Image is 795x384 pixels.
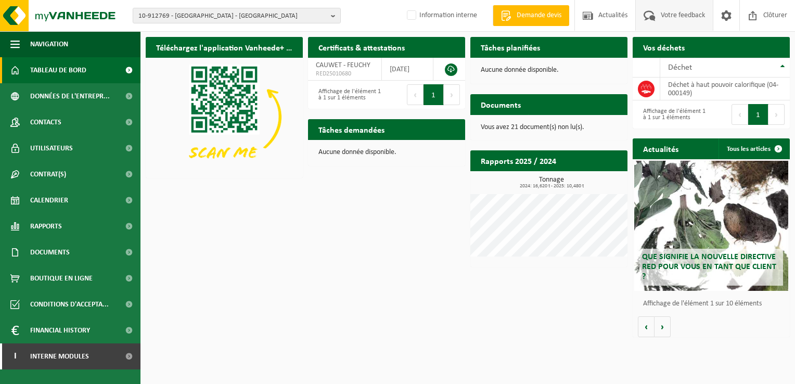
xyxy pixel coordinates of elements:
[748,104,768,125] button: 1
[470,150,567,171] h2: Rapports 2025 / 2024
[470,37,550,57] h2: Tâches planifiées
[424,84,444,105] button: 1
[30,57,86,83] span: Tableau de bord
[481,124,617,131] p: Vous avez 21 document(s) non lu(s).
[30,31,68,57] span: Navigation
[476,184,627,189] span: 2024: 16,620 t - 2025: 10,480 t
[308,119,395,139] h2: Tâches demandées
[444,84,460,105] button: Next
[30,265,93,291] span: Boutique en ligne
[30,239,70,265] span: Documents
[481,67,617,74] p: Aucune donnée disponible.
[660,78,790,100] td: déchet à haut pouvoir calorifique (04-000149)
[30,291,109,317] span: Conditions d'accepta...
[732,104,748,125] button: Previous
[470,94,531,114] h2: Documents
[30,135,73,161] span: Utilisateurs
[316,70,374,78] span: RED25010680
[634,161,788,291] a: Que signifie la nouvelle directive RED pour vous en tant que client ?
[133,8,341,23] button: 10-912769 - [GEOGRAPHIC_DATA] - [GEOGRAPHIC_DATA]
[146,58,303,176] img: Download de VHEPlus App
[10,343,20,369] span: I
[633,37,695,57] h2: Vos déchets
[514,10,564,21] span: Demande devis
[30,187,68,213] span: Calendrier
[768,104,785,125] button: Next
[30,161,66,187] span: Contrat(s)
[633,138,689,159] h2: Actualités
[308,37,415,57] h2: Certificats & attestations
[655,316,671,337] button: Volgende
[476,176,627,189] h3: Tonnage
[642,253,776,281] span: Que signifie la nouvelle directive RED pour vous en tant que client ?
[407,84,424,105] button: Previous
[537,171,626,191] a: Consulter les rapports
[668,63,692,72] span: Déchet
[30,317,90,343] span: Financial History
[719,138,789,159] a: Tous les articles
[382,58,433,81] td: [DATE]
[30,83,110,109] span: Données de l'entrepr...
[316,61,370,69] span: CAUWET - FEUCHY
[638,103,706,126] div: Affichage de l'élément 1 à 1 sur 1 éléments
[30,109,61,135] span: Contacts
[318,149,455,156] p: Aucune donnée disponible.
[30,213,62,239] span: Rapports
[313,83,381,106] div: Affichage de l'élément 1 à 1 sur 1 éléments
[493,5,569,26] a: Demande devis
[138,8,327,24] span: 10-912769 - [GEOGRAPHIC_DATA] - [GEOGRAPHIC_DATA]
[638,316,655,337] button: Vorige
[643,300,785,308] p: Affichage de l'élément 1 sur 10 éléments
[146,37,303,57] h2: Téléchargez l'application Vanheede+ maintenant!
[405,8,477,23] label: Information interne
[30,343,89,369] span: Interne modules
